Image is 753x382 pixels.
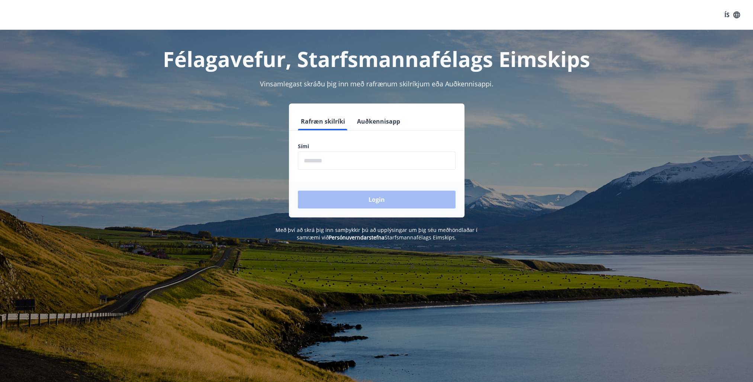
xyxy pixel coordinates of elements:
[260,79,493,88] span: Vinsamlegast skráðu þig inn með rafrænum skilríkjum eða Auðkennisappi.
[276,226,477,241] span: Með því að skrá þig inn samþykkir þú að upplýsingar um þig séu meðhöndlaðar í samræmi við Starfsm...
[118,45,635,73] h1: Félagavefur, Starfsmannafélags Eimskips
[720,8,744,22] button: ÍS
[354,112,403,130] button: Auðkennisapp
[298,112,348,130] button: Rafræn skilríki
[298,143,456,150] label: Sími
[329,234,384,241] a: Persónuverndarstefna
